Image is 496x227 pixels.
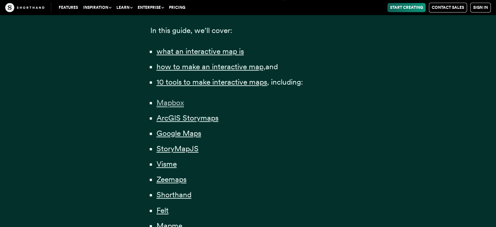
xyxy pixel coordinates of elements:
[5,3,44,12] img: The Craft
[157,159,177,169] a: Visme
[157,206,169,215] a: Felt
[267,77,303,87] span: , including:
[157,47,244,56] a: what an interactive map is
[150,26,232,35] span: In this guide, we’ll cover:
[157,129,201,138] a: Google Maps
[470,3,491,12] a: Sign in
[56,3,81,12] a: Features
[387,3,426,12] a: Start Creating
[157,98,184,107] a: Mapbox
[166,3,188,12] a: Pricing
[157,175,187,184] a: Zeemaps
[265,62,278,71] span: and
[157,113,218,122] a: ArcGIS Storymaps
[157,144,199,153] a: StoryMapJS
[135,3,166,12] button: Enterprise
[429,3,467,12] a: Contact Sales
[81,3,114,12] button: Inspiration
[114,3,135,12] button: Learn
[157,190,191,199] a: Shorthand
[157,77,267,87] a: 10 tools to make interactive maps
[157,62,265,71] a: how to make an interactive map,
